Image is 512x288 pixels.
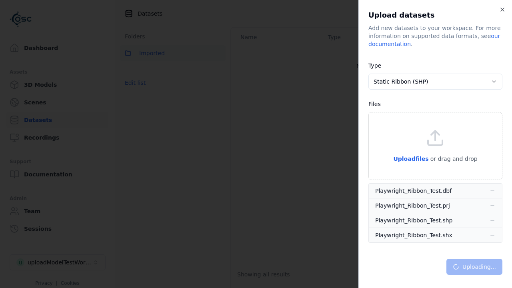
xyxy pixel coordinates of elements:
[368,10,502,21] h2: Upload datasets
[368,101,381,107] label: Files
[368,24,502,48] div: Add new datasets to your workspace. For more information on supported data formats, see .
[375,231,452,239] div: Playwright_Ribbon_Test.shx
[368,62,381,69] label: Type
[375,187,452,195] div: Playwright_Ribbon_Test.dbf
[375,202,450,210] div: Playwright_Ribbon_Test.prj
[393,156,428,162] span: Upload files
[429,154,478,164] p: or drag and drop
[375,216,452,224] div: Playwright_Ribbon_Test.shp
